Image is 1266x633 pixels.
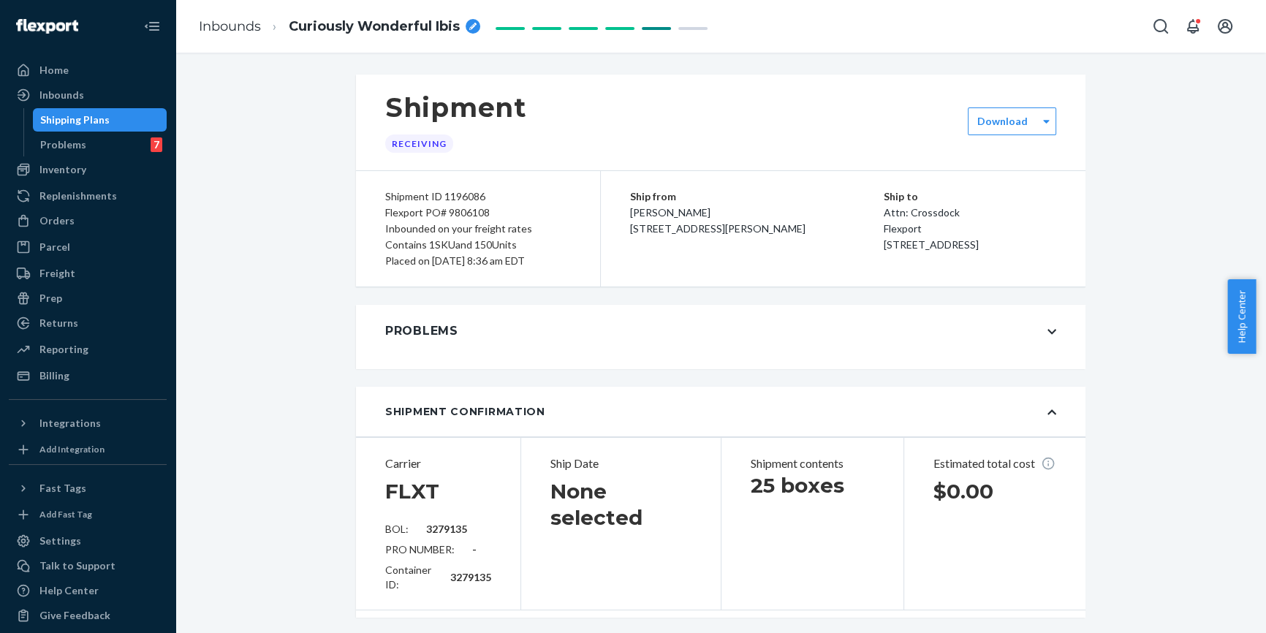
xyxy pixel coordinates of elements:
[751,455,874,472] p: Shipment contents
[9,262,167,285] a: Freight
[289,18,460,37] span: Curiously Wonderful Ibis
[751,472,874,499] h1: 25 boxes
[426,522,467,537] div: 3279135
[933,478,1057,504] h1: $0.00
[9,579,167,602] a: Help Center
[630,189,884,205] p: Ship from
[39,558,115,573] div: Talk to Support
[977,114,1028,129] label: Download
[385,189,571,205] div: Shipment ID 1196086
[385,92,526,123] h1: Shipment
[9,441,167,458] a: Add Integration
[9,83,167,107] a: Inbounds
[39,534,81,548] div: Settings
[39,342,88,357] div: Reporting
[385,404,545,419] div: Shipment Confirmation
[40,113,110,127] div: Shipping Plans
[933,455,1057,472] p: Estimated total cost
[9,235,167,259] a: Parcel
[884,221,1057,237] p: Flexport
[33,108,167,132] a: Shipping Plans
[884,205,1057,221] p: Attn: Crossdock
[187,5,492,48] ol: breadcrumbs
[16,19,78,34] img: Flexport logo
[39,291,62,306] div: Prep
[39,608,110,623] div: Give Feedback
[9,529,167,553] a: Settings
[9,58,167,82] a: Home
[39,88,84,102] div: Inbounds
[884,238,979,251] span: [STREET_ADDRESS]
[9,209,167,232] a: Orders
[39,443,105,455] div: Add Integration
[630,206,806,235] span: [PERSON_NAME] [STREET_ADDRESS][PERSON_NAME]
[39,416,101,431] div: Integrations
[39,481,86,496] div: Fast Tags
[9,184,167,208] a: Replenishments
[137,12,167,41] button: Close Navigation
[39,508,92,520] div: Add Fast Tag
[385,542,491,557] div: PRO NUMBER:
[9,604,167,627] button: Give Feedback
[385,522,491,537] div: BOL:
[33,133,167,156] a: Problems7
[550,478,691,531] h1: None selected
[450,570,491,585] div: 3279135
[472,542,477,557] div: -
[1227,279,1256,354] button: Help Center
[9,364,167,387] a: Billing
[1146,12,1175,41] button: Open Search Box
[151,137,162,152] div: 7
[9,287,167,310] a: Prep
[385,563,491,592] div: Container ID:
[385,253,571,269] div: Placed on [DATE] 8:36 am EDT
[385,478,439,504] h1: FLXT
[9,412,167,435] button: Integrations
[9,338,167,361] a: Reporting
[385,322,458,340] div: Problems
[385,237,571,253] div: Contains 1 SKU and 150 Units
[39,240,70,254] div: Parcel
[39,189,117,203] div: Replenishments
[9,477,167,500] button: Fast Tags
[9,554,167,577] a: Talk to Support
[39,213,75,228] div: Orders
[385,134,453,153] div: Receiving
[550,455,691,472] p: Ship Date
[39,316,78,330] div: Returns
[9,311,167,335] a: Returns
[385,205,571,221] div: Flexport PO# 9806108
[385,455,491,472] p: Carrier
[385,221,571,237] div: Inbounded on your freight rates
[1210,12,1240,41] button: Open account menu
[39,162,86,177] div: Inventory
[884,189,1057,205] p: Ship to
[39,63,69,77] div: Home
[39,368,69,383] div: Billing
[199,18,261,34] a: Inbounds
[39,266,75,281] div: Freight
[40,137,86,152] div: Problems
[1178,12,1208,41] button: Open notifications
[39,583,99,598] div: Help Center
[9,158,167,181] a: Inventory
[9,506,167,523] a: Add Fast Tag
